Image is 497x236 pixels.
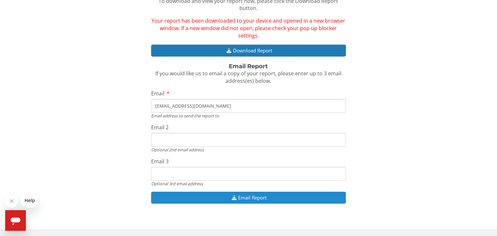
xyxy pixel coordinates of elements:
iframe: Message from company [21,193,38,208]
span: Email 2 [151,124,169,131]
div: Optional 3rd email address [151,181,346,187]
span: Email [151,90,164,97]
strong: Email Report [229,63,268,70]
div: Email address to send the report to [151,113,346,119]
iframe: Close message [5,195,18,208]
button: Download Report [151,45,346,57]
span: If you would like us to email a copy of your report, please enter up to 3 email address(es) below. [155,70,341,84]
span: Your report has been downloaded to your device and opened in a new browser window. If a new windo... [151,17,345,39]
button: Email Report [151,192,346,204]
span: Email 3 [151,158,169,165]
div: Optional 2nd email address [151,147,346,153]
iframe: Button to launch messaging window [5,210,26,231]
